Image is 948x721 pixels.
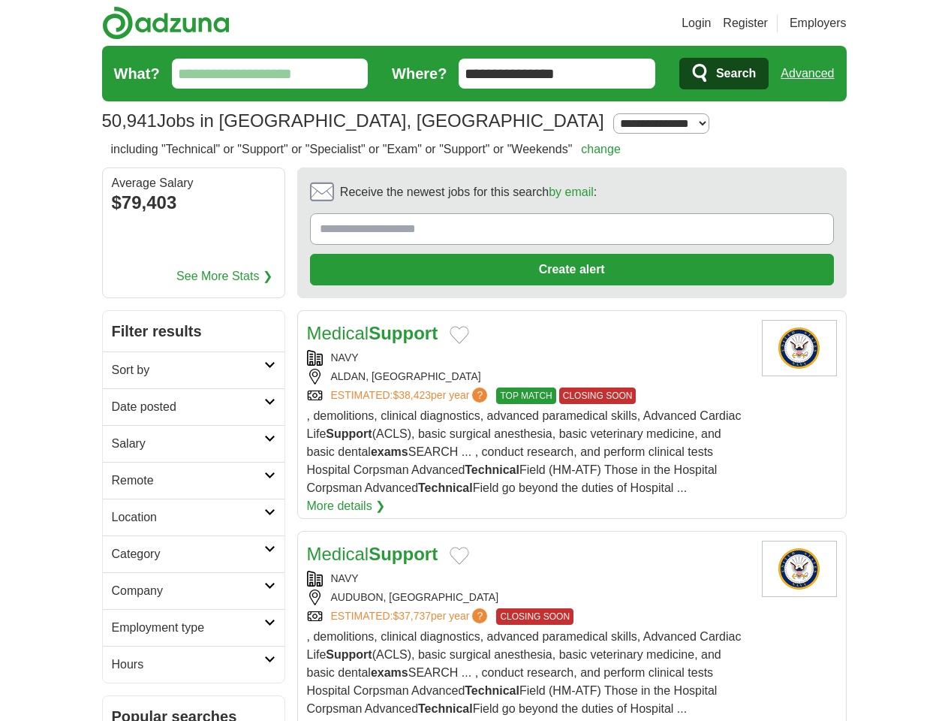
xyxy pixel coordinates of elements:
div: $79,403 [112,189,275,216]
span: ? [472,608,487,623]
strong: Technical [465,684,519,697]
h2: Date posted [112,398,264,416]
button: Search [679,58,769,89]
span: $37,737 [393,610,431,622]
a: Employers [790,14,847,32]
h2: Sort by [112,361,264,379]
strong: Support [326,427,372,440]
div: AUDUBON, [GEOGRAPHIC_DATA] [307,590,750,605]
h2: Filter results [103,311,284,351]
span: , demolitions, clinical diagnostics, advanced paramedical skills, Advanced Cardiac Life (ACLS), b... [307,409,742,494]
h2: Employment type [112,619,264,637]
h1: Jobs in [GEOGRAPHIC_DATA], [GEOGRAPHIC_DATA] [102,110,604,131]
a: Register [723,14,768,32]
h2: Category [112,545,264,563]
button: Add to favorite jobs [450,547,469,565]
a: NAVY [331,351,359,364]
span: TOP MATCH [496,388,555,404]
span: 50,941 [102,107,157,134]
img: Adzuna logo [102,6,230,40]
h2: Remote [112,472,264,490]
a: MedicalSupport [307,323,438,343]
label: What? [114,62,160,85]
a: Remote [103,462,284,499]
a: More details ❯ [307,497,386,515]
span: Receive the newest jobs for this search : [340,183,597,201]
h2: including "Technical" or "Support" or "Specialist" or "Exam" or "Support" or "Weekends" [111,140,621,158]
h2: Salary [112,435,264,453]
span: CLOSING SOON [559,388,637,404]
span: CLOSING SOON [496,608,573,625]
strong: Technical [418,702,473,715]
span: Search [716,59,756,89]
span: $38,423 [393,389,431,401]
h2: Company [112,582,264,600]
a: ESTIMATED:$38,423per year? [331,388,491,404]
a: Company [103,572,284,609]
a: Category [103,535,284,572]
h2: Hours [112,656,264,674]
a: Location [103,499,284,535]
button: Create alert [310,254,834,285]
span: , demolitions, clinical diagnostics, advanced paramedical skills, Advanced Cardiac Life (ACLS), b... [307,630,742,715]
div: ALDAN, [GEOGRAPHIC_DATA] [307,369,750,385]
a: See More Stats ❯ [176,267,272,285]
strong: exams [371,445,408,458]
a: Hours [103,646,284,683]
div: Average Salary [112,177,275,189]
a: Salary [103,425,284,462]
strong: Support [369,323,438,343]
strong: Technical [465,463,519,476]
strong: Technical [418,481,473,494]
a: by email [549,186,594,198]
a: NAVY [331,572,359,584]
img: U.S. Navy logo [762,320,837,376]
a: Login [682,14,711,32]
h2: Location [112,508,264,526]
strong: Support [369,544,438,564]
a: ESTIMATED:$37,737per year? [331,608,491,625]
a: Advanced [781,59,834,89]
a: Date posted [103,388,284,425]
a: MedicalSupport [307,544,438,564]
button: Add to favorite jobs [450,326,469,344]
img: U.S. Navy logo [762,541,837,597]
a: change [581,143,621,155]
strong: Support [326,648,372,661]
label: Where? [392,62,447,85]
span: ? [472,388,487,403]
a: Employment type [103,609,284,646]
strong: exams [371,666,408,679]
a: Sort by [103,351,284,388]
